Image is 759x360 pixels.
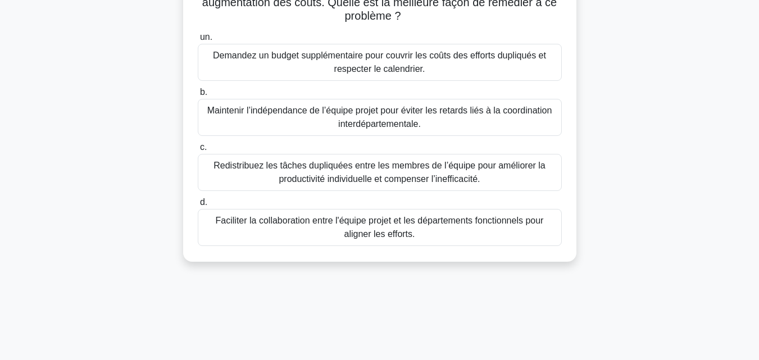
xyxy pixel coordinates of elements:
font: c. [200,142,207,152]
font: Faciliter la collaboration entre l'équipe projet et les départements fonctionnels pour aligner le... [216,216,544,239]
font: b. [200,87,207,97]
font: Demandez un budget supplémentaire pour couvrir les coûts des efforts dupliqués et respecter le ca... [213,51,546,74]
font: Maintenir l’indépendance de l’équipe projet pour éviter les retards liés à la coordination interd... [207,106,552,129]
font: Redistribuez les tâches dupliquées entre les membres de l’équipe pour améliorer la productivité i... [213,161,546,184]
font: un. [200,32,212,42]
font: d. [200,197,207,207]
